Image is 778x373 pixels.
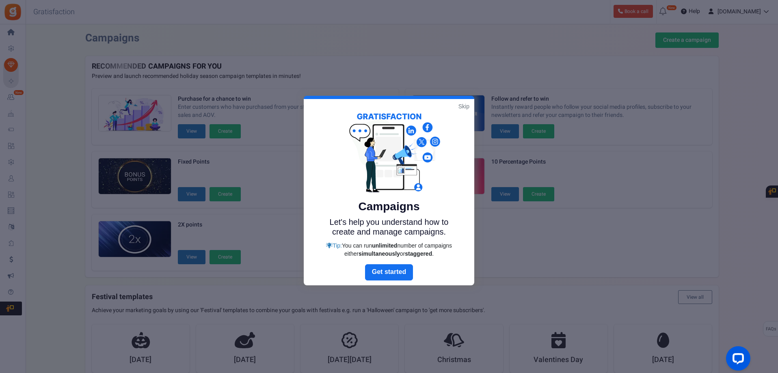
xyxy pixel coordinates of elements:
strong: staggered [405,250,432,257]
h5: Campaigns [322,200,456,213]
strong: simultaneously [359,250,400,257]
span: You can run number of campaigns either or . [342,242,452,257]
a: Next [365,264,413,280]
p: Let's help you understand how to create and manage campaigns. [322,217,456,237]
strong: unlimited [372,242,397,249]
div: Tip: [322,241,456,258]
a: Skip [458,102,469,110]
